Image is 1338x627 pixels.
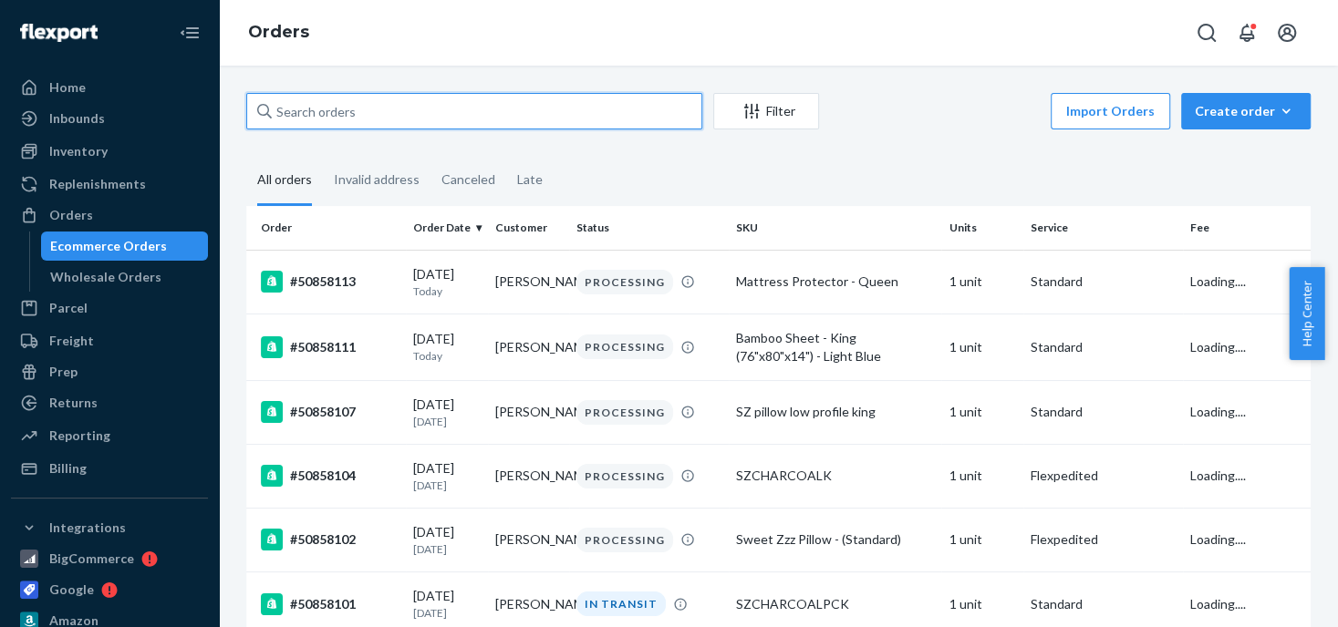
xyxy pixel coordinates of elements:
td: Loading.... [1183,380,1311,444]
div: SZCHARCOALPCK [736,595,934,613]
div: Google [49,581,94,599]
div: Filter [714,102,818,120]
p: Standard [1031,595,1176,613]
div: #50858111 [261,336,399,358]
a: BigCommerce [11,544,208,573]
a: Returns [11,388,208,417]
a: Orders [11,200,208,230]
td: 1 unit [941,444,1023,508]
a: Wholesale Orders [41,262,209,292]
th: Service [1023,206,1183,250]
div: Home [49,78,86,97]
p: Today [413,283,480,299]
div: [DATE] [413,330,480,364]
div: Freight [49,332,94,350]
td: [PERSON_NAME] [488,380,569,444]
div: #50858104 [261,465,399,487]
div: PROCESSING [576,334,673,359]
a: Inventory [11,137,208,166]
button: Filter [713,93,819,129]
div: Canceled [441,156,495,203]
div: #50858107 [261,401,399,423]
td: [PERSON_NAME] [488,508,569,571]
a: Billing [11,454,208,483]
div: [DATE] [413,265,480,299]
button: Open Search Box [1188,15,1225,51]
p: Standard [1031,272,1176,291]
a: Freight [11,326,208,355]
a: Ecommerce Orders [41,231,209,261]
button: Integrations [11,513,208,542]
input: Search orders [246,93,702,129]
td: 1 unit [941,250,1023,313]
p: [DATE] [413,605,480,621]
th: Order Date [406,206,487,250]
div: #50858101 [261,593,399,615]
div: [DATE] [413,459,480,493]
td: 1 unit [941,313,1023,380]
button: Help Center [1289,267,1324,360]
div: Wholesale Orders [50,268,161,286]
div: Sweet Zzz Pillow - (Standard) [736,530,934,549]
div: All orders [257,156,312,206]
p: [DATE] [413,541,480,557]
button: Import Orders [1051,93,1170,129]
div: PROCESSING [576,528,673,552]
div: #50858102 [261,529,399,550]
a: Parcel [11,293,208,323]
th: Fee [1183,206,1311,250]
div: Prep [49,363,78,381]
p: [DATE] [413,414,480,429]
th: Order [246,206,406,250]
div: Returns [49,394,98,412]
div: Invalid address [334,156,420,203]
div: Create order [1195,102,1297,120]
td: 1 unit [941,380,1023,444]
td: Loading.... [1183,444,1311,508]
td: [PERSON_NAME] [488,250,569,313]
div: Billing [49,459,87,478]
button: Open account menu [1269,15,1305,51]
a: Prep [11,357,208,386]
div: #50858113 [261,271,399,293]
img: Flexport logo [20,24,98,42]
a: Reporting [11,421,208,450]
p: Standard [1031,403,1176,421]
div: Ecommerce Orders [50,237,167,255]
td: 1 unit [941,508,1023,571]
td: Loading.... [1183,250,1311,313]
div: Inbounds [49,109,105,128]
button: Create order [1181,93,1311,129]
div: SZ pillow low profile king [736,403,934,421]
div: Replenishments [49,175,146,193]
div: PROCESSING [576,464,673,488]
ol: breadcrumbs [233,6,324,59]
td: Loading.... [1183,508,1311,571]
div: IN TRANSIT [576,591,666,616]
div: Parcel [49,299,88,317]
p: Today [413,348,480,364]
th: Status [569,206,729,250]
div: Orders [49,206,93,224]
div: Bamboo Sheet - King (76"x80"x14") - Light Blue [736,329,934,365]
div: [DATE] [413,523,480,557]
td: [PERSON_NAME] [488,444,569,508]
p: Flexpedited [1031,530,1176,549]
button: Close Navigation [171,15,208,51]
div: Integrations [49,519,126,537]
p: Standard [1031,338,1176,356]
a: Replenishments [11,170,208,199]
button: Open notifications [1229,15,1265,51]
td: [PERSON_NAME] [488,313,569,380]
p: [DATE] [413,478,480,493]
a: Google [11,575,208,604]
div: Reporting [49,427,110,445]
div: Mattress Protector - Queen [736,272,934,291]
div: PROCESSING [576,400,673,425]
div: Inventory [49,142,108,160]
a: Inbounds [11,104,208,133]
th: Units [941,206,1023,250]
div: [DATE] [413,587,480,621]
a: Orders [248,22,309,42]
